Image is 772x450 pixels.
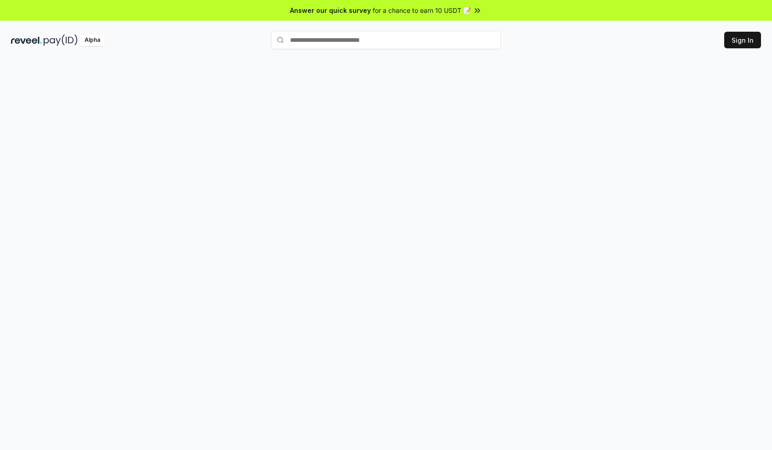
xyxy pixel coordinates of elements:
[290,6,371,15] span: Answer our quick survey
[724,32,761,48] button: Sign In
[11,34,42,46] img: reveel_dark
[373,6,471,15] span: for a chance to earn 10 USDT 📝
[44,34,78,46] img: pay_id
[79,34,105,46] div: Alpha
